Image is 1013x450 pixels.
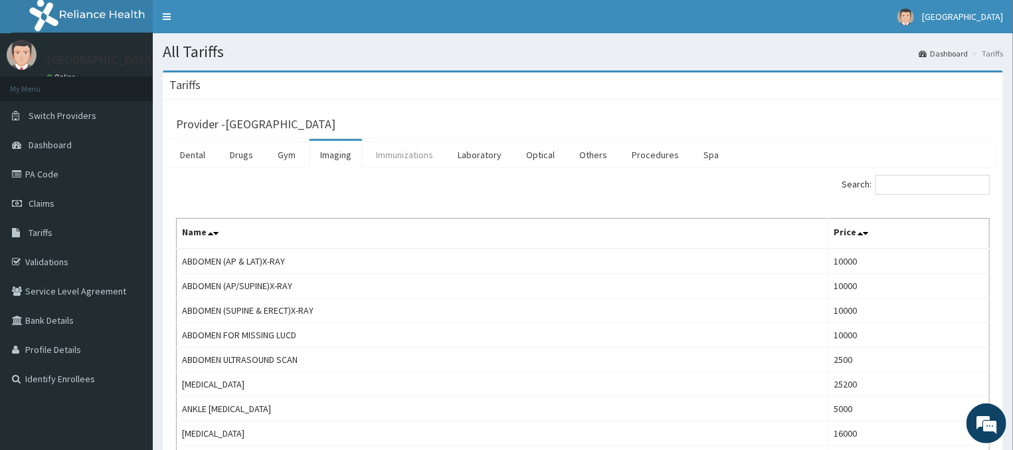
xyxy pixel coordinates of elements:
[176,118,335,130] h3: Provider - [GEOGRAPHIC_DATA]
[310,141,362,169] a: Imaging
[77,138,183,273] span: We're online!
[969,48,1003,59] li: Tariffs
[46,54,156,66] p: [GEOGRAPHIC_DATA]
[177,397,829,421] td: ANKLE [MEDICAL_DATA]
[515,141,565,169] a: Optical
[828,397,989,421] td: 5000
[828,274,989,298] td: 10000
[218,7,250,39] div: Minimize live chat window
[46,72,78,82] a: Online
[177,219,829,249] th: Name
[828,323,989,348] td: 10000
[169,79,201,91] h3: Tariffs
[177,421,829,446] td: [MEDICAL_DATA]
[875,175,990,195] input: Search:
[922,11,1003,23] span: [GEOGRAPHIC_DATA]
[828,348,989,372] td: 2500
[7,304,253,351] textarea: Type your message and hit 'Enter'
[267,141,306,169] a: Gym
[29,227,52,239] span: Tariffs
[693,141,729,169] a: Spa
[828,421,989,446] td: 16000
[25,66,54,100] img: d_794563401_company_1708531726252_794563401
[163,43,1003,60] h1: All Tariffs
[621,141,690,169] a: Procedures
[919,48,968,59] a: Dashboard
[842,175,990,195] label: Search:
[897,9,914,25] img: User Image
[828,372,989,397] td: 25200
[177,348,829,372] td: ABDOMEN ULTRASOUND SCAN
[7,40,37,70] img: User Image
[177,323,829,348] td: ABDOMEN FOR MISSING LUCD
[828,298,989,323] td: 10000
[29,139,72,151] span: Dashboard
[569,141,618,169] a: Others
[169,141,216,169] a: Dental
[177,249,829,274] td: ABDOMEN (AP & LAT)X-RAY
[177,372,829,397] td: [MEDICAL_DATA]
[828,249,989,274] td: 10000
[177,274,829,298] td: ABDOMEN (AP/SUPINE)X-RAY
[177,298,829,323] td: ABDOMEN (SUPINE & ERECT)X-RAY
[447,141,512,169] a: Laboratory
[29,197,54,209] span: Claims
[69,74,223,92] div: Chat with us now
[828,219,989,249] th: Price
[365,141,444,169] a: Immunizations
[219,141,264,169] a: Drugs
[29,110,96,122] span: Switch Providers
